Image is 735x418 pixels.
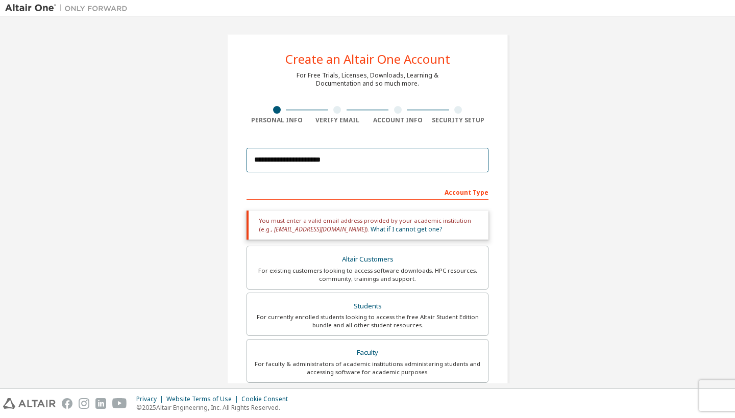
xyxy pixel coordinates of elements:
div: Cookie Consent [241,395,294,403]
div: Privacy [136,395,166,403]
div: Account Info [367,116,428,124]
span: [EMAIL_ADDRESS][DOMAIN_NAME] [274,225,366,233]
div: For existing customers looking to access software downloads, HPC resources, community, trainings ... [253,267,482,283]
div: Security Setup [428,116,489,124]
img: Altair One [5,3,133,13]
div: Website Terms of Use [166,395,241,403]
img: linkedin.svg [95,398,106,409]
div: For faculty & administrators of academic institutions administering students and accessing softwa... [253,360,482,376]
div: You must enter a valid email address provided by your academic institution (e.g., ). [247,211,488,240]
p: © 2025 Altair Engineering, Inc. All Rights Reserved. [136,403,294,412]
div: Create an Altair One Account [285,53,450,65]
div: Verify Email [307,116,368,124]
div: Students [253,299,482,313]
img: youtube.svg [112,398,127,409]
img: instagram.svg [79,398,89,409]
img: altair_logo.svg [3,398,56,409]
div: Personal Info [247,116,307,124]
div: Altair Customers [253,252,482,267]
a: What if I cannot get one? [371,225,442,233]
div: Faculty [253,346,482,360]
div: For currently enrolled students looking to access the free Altair Student Edition bundle and all ... [253,313,482,329]
div: For Free Trials, Licenses, Downloads, Learning & Documentation and so much more. [297,71,438,88]
img: facebook.svg [62,398,72,409]
div: Account Type [247,184,488,200]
